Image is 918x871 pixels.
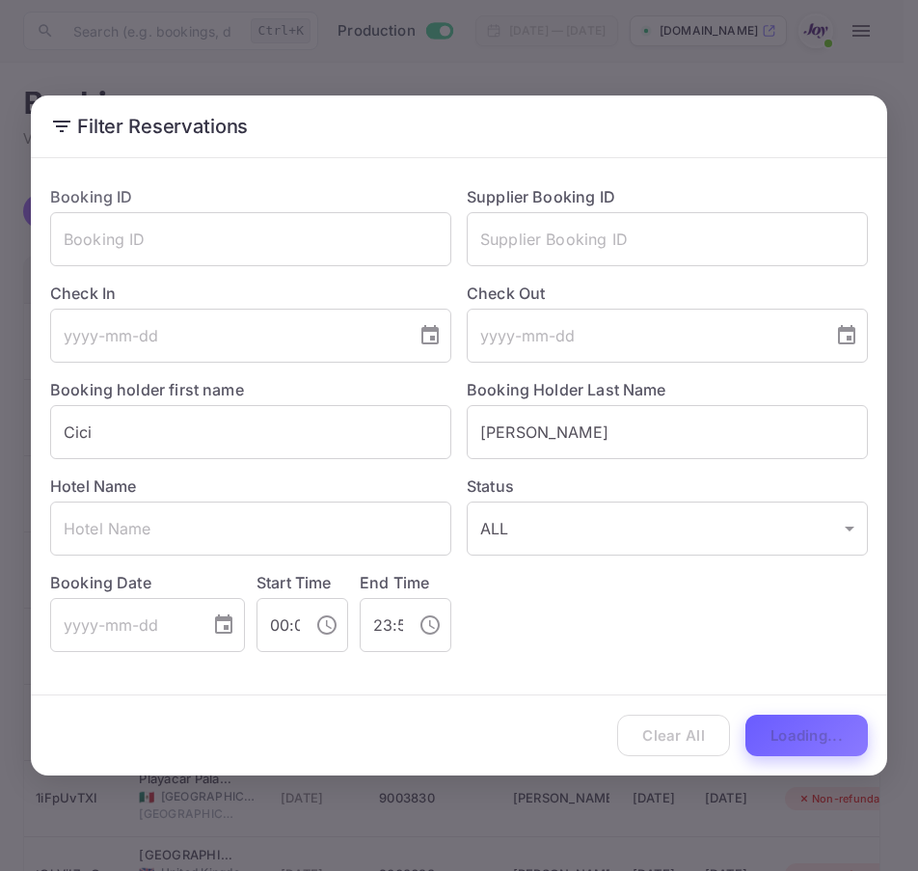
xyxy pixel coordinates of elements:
label: Check Out [467,282,868,305]
input: hh:mm [256,598,300,652]
label: Hotel Name [50,476,137,496]
button: Choose time, selected time is 11:59 PM [411,606,449,644]
label: Check In [50,282,451,305]
label: Booking holder first name [50,380,244,399]
label: Booking Holder Last Name [467,380,666,399]
input: Booking ID [50,212,451,266]
input: yyyy-mm-dd [50,598,197,652]
input: Hotel Name [50,502,451,556]
button: Choose date [204,606,243,644]
input: Holder First Name [50,405,451,459]
input: yyyy-mm-dd [467,309,820,363]
label: End Time [360,573,429,592]
label: Status [467,475,868,498]
h2: Filter Reservations [31,95,887,157]
label: Supplier Booking ID [467,187,615,206]
div: ALL [467,502,868,556]
button: Choose time, selected time is 12:00 AM [308,606,346,644]
input: yyyy-mm-dd [50,309,403,363]
label: Booking ID [50,187,133,206]
label: Start Time [256,573,332,592]
button: Choose date [827,316,866,355]
button: Choose date [411,316,449,355]
input: Holder Last Name [467,405,868,459]
label: Booking Date [50,571,245,594]
input: Supplier Booking ID [467,212,868,266]
input: hh:mm [360,598,403,652]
